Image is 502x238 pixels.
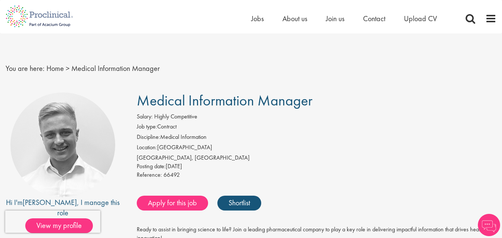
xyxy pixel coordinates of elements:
[137,162,166,170] span: Posting date:
[137,123,157,131] label: Job type:
[363,14,385,23] a: Contact
[137,143,157,152] label: Location:
[71,63,160,73] span: Medical Information Manager
[137,171,162,179] label: Reference:
[6,197,120,218] div: Hi I'm , I manage this role
[137,154,496,162] div: [GEOGRAPHIC_DATA], [GEOGRAPHIC_DATA]
[217,196,261,211] a: Shortlist
[137,91,312,110] span: Medical Information Manager
[137,123,496,133] li: Contract
[137,143,496,154] li: [GEOGRAPHIC_DATA]
[5,211,100,233] iframe: reCAPTCHA
[23,198,77,207] a: [PERSON_NAME]
[282,14,307,23] a: About us
[137,133,496,143] li: Medical Information
[46,63,64,73] a: breadcrumb link
[404,14,437,23] a: Upload CV
[251,14,264,23] a: Jobs
[326,14,344,23] a: Join us
[163,171,180,179] span: 66492
[154,113,197,120] span: Highly Competitive
[137,113,153,121] label: Salary:
[137,162,496,171] div: [DATE]
[137,196,208,211] a: Apply for this job
[66,63,69,73] span: >
[478,214,500,236] img: Chatbot
[137,133,160,141] label: Discipline:
[10,92,115,197] img: imeage of recruiter Joshua Bye
[6,63,45,73] span: You are here:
